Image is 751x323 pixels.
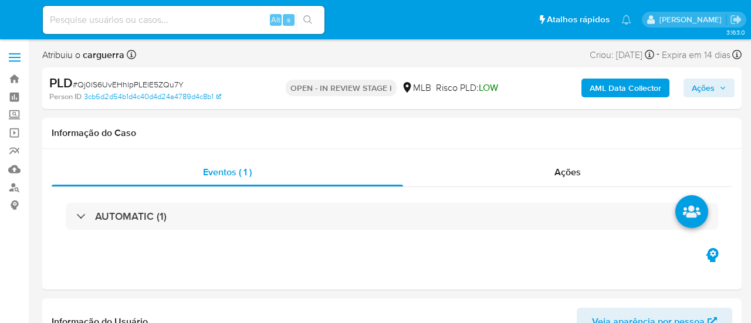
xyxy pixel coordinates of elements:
[42,49,124,62] span: Atribuiu o
[73,79,184,90] span: # Qj0lS6UvEHhlpPLElE5ZQu7Y
[271,14,280,25] span: Alt
[66,203,718,230] div: AUTOMATIC (1)
[49,73,73,92] b: PLD
[52,127,732,139] h1: Informação do Caso
[43,12,324,28] input: Pesquise usuários ou casos...
[621,15,631,25] a: Notificações
[657,47,659,63] span: -
[296,12,320,28] button: search-icon
[287,14,290,25] span: s
[203,165,252,179] span: Eventos ( 1 )
[692,79,715,97] span: Ações
[436,81,498,94] span: Risco PLD:
[684,79,735,97] button: Ações
[286,80,397,96] p: OPEN - IN REVIEW STAGE I
[581,79,669,97] button: AML Data Collector
[590,79,661,97] b: AML Data Collector
[659,14,726,25] p: carlos.guerra@mercadopago.com.br
[730,13,742,26] a: Sair
[479,81,498,94] span: LOW
[49,91,82,102] b: Person ID
[80,48,124,62] b: carguerra
[662,49,730,62] span: Expira em 14 dias
[554,165,581,179] span: Ações
[95,210,167,223] h3: AUTOMATIC (1)
[547,13,610,26] span: Atalhos rápidos
[84,91,221,102] a: 3cb6d2d54b1d4c40d4d24a4789d4c8b1
[590,47,654,63] div: Criou: [DATE]
[401,81,431,94] div: MLB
